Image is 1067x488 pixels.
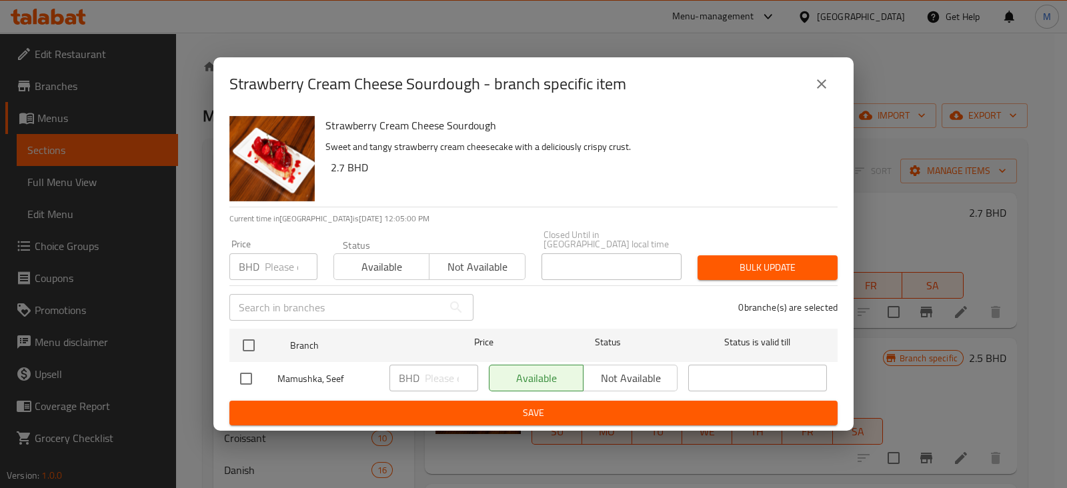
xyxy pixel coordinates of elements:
[539,334,678,351] span: Status
[429,253,525,280] button: Not available
[738,301,838,314] p: 0 branche(s) are selected
[229,213,838,225] p: Current time in [GEOGRAPHIC_DATA] is [DATE] 12:05:00 PM
[435,257,519,277] span: Not available
[325,116,827,135] h6: Strawberry Cream Cheese Sourdough
[425,365,478,391] input: Please enter price
[229,73,626,95] h2: Strawberry Cream Cheese Sourdough - branch specific item
[265,253,317,280] input: Please enter price
[325,139,827,155] p: Sweet and tangy strawberry cream cheesecake with a deliciously crispy crust.
[399,370,419,386] p: BHD
[229,116,315,201] img: Strawberry Cream Cheese Sourdough
[339,257,424,277] span: Available
[333,253,429,280] button: Available
[229,294,443,321] input: Search in branches
[239,259,259,275] p: BHD
[708,259,827,276] span: Bulk update
[688,334,827,351] span: Status is valid till
[277,371,379,387] span: Mamushka, Seef
[229,401,838,425] button: Save
[439,334,528,351] span: Price
[240,405,827,421] span: Save
[698,255,838,280] button: Bulk update
[806,68,838,100] button: close
[290,337,429,354] span: Branch
[331,158,827,177] h6: 2.7 BHD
